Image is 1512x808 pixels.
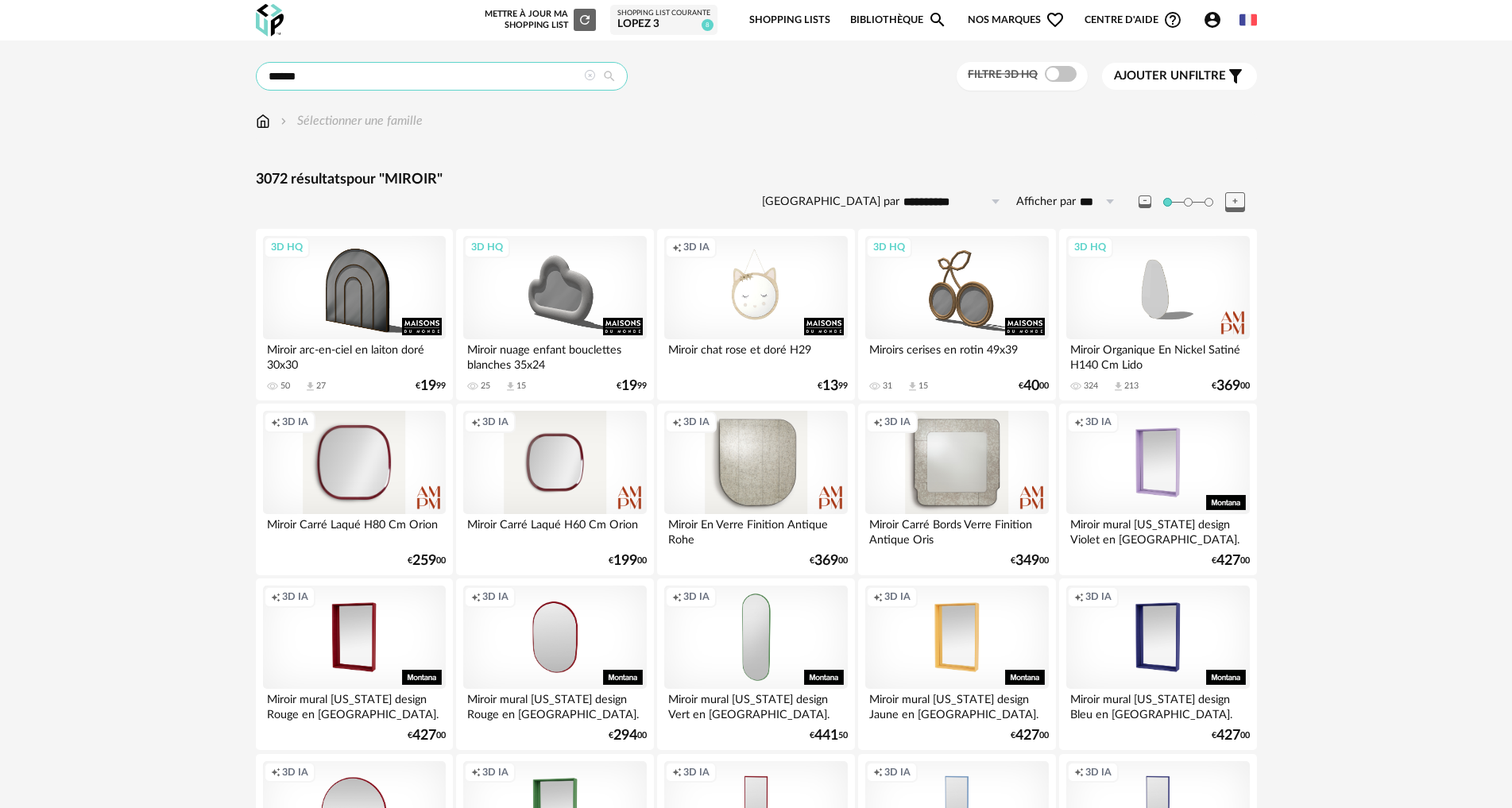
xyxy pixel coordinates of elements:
a: 3D HQ Miroirs cerises en rotin 49x39 31 Download icon 15 €4000 [858,229,1055,400]
span: Account Circle icon [1203,10,1222,29]
div: Shopping List courante [617,9,710,18]
span: Magnify icon [928,10,947,29]
div: € 00 [1212,730,1250,741]
span: Creation icon [873,590,883,603]
div: 15 [918,381,928,392]
a: Creation icon 3D IA Miroir Carré Laqué H60 Cm Orion €19900 [456,404,653,575]
span: 3D IA [683,241,710,253]
span: 19 [420,381,436,392]
span: Download icon [505,381,516,392]
div: € 99 [818,381,848,392]
span: 3D IA [282,416,308,428]
span: Refresh icon [578,15,592,24]
div: 25 [481,381,490,392]
span: 3D IA [884,766,911,779]
a: Creation icon 3D IA Miroir mural [US_STATE] design Rouge en [GEOGRAPHIC_DATA]. €29400 [456,578,653,750]
span: 3D IA [1085,416,1112,428]
span: 3D IA [482,590,509,603]
div: 31 [883,381,892,392]
span: Download icon [907,381,918,392]
span: 427 [1216,555,1240,566]
img: svg+xml;base64,PHN2ZyB3aWR0aD0iMTYiIGhlaWdodD0iMTYiIHZpZXdCb3g9IjAgMCAxNiAxNiIgZmlsbD0ibm9uZSIgeG... [277,112,290,130]
span: pour "MIROIR" [346,172,443,187]
div: € 00 [609,730,647,741]
div: € 99 [416,381,446,392]
img: svg+xml;base64,PHN2ZyB3aWR0aD0iMTYiIGhlaWdodD0iMTciIHZpZXdCb3g9IjAgMCAxNiAxNyIgZmlsbD0ibm9uZSIgeG... [256,112,270,130]
span: Download icon [304,381,316,392]
div: Miroir Carré Bords Verre Finition Antique Oris [865,514,1048,546]
div: 50 [280,381,290,392]
span: 294 [613,730,637,741]
span: Heart Outline icon [1046,10,1065,29]
div: 3D HQ [464,237,510,257]
a: Creation icon 3D IA Miroir mural [US_STATE] design Bleu en [GEOGRAPHIC_DATA]. €42700 [1059,578,1256,750]
span: filtre [1114,68,1226,84]
a: Creation icon 3D IA Miroir En Verre Finition Antique Rohe €36900 [657,404,854,575]
div: 27 [316,381,326,392]
a: Creation icon 3D IA Miroir mural [US_STATE] design Jaune en [GEOGRAPHIC_DATA]. €42700 [858,578,1055,750]
div: Miroir mural [US_STATE] design Bleu en [GEOGRAPHIC_DATA]. [1066,689,1249,721]
span: Nos marques [968,2,1065,39]
span: 427 [1216,730,1240,741]
div: 213 [1124,381,1139,392]
div: Miroir chat rose et doré H29 [664,339,847,371]
div: Miroir Carré Laqué H60 Cm Orion [463,514,646,546]
span: Creation icon [672,241,682,253]
span: 3D IA [884,416,911,428]
span: 19 [621,381,637,392]
div: Sélectionner une famille [277,112,423,130]
span: 3D IA [482,766,509,779]
div: € 00 [609,555,647,566]
span: 427 [1015,730,1039,741]
button: Ajouter unfiltre Filter icon [1102,63,1257,90]
div: LOPEZ 3 [617,17,710,32]
span: 3D IA [1085,590,1112,603]
div: 324 [1084,381,1098,392]
span: Centre d'aideHelp Circle Outline icon [1085,10,1182,29]
span: 40 [1023,381,1039,392]
span: Creation icon [1074,590,1084,603]
a: Creation icon 3D IA Miroir Carré Laqué H80 Cm Orion €25900 [256,404,453,575]
div: € 00 [1011,730,1049,741]
div: 15 [516,381,526,392]
a: Shopping Lists [749,2,830,39]
span: 349 [1015,555,1039,566]
span: Creation icon [471,766,481,779]
span: 3D IA [282,590,308,603]
div: € 00 [810,555,848,566]
span: 13 [822,381,838,392]
span: Creation icon [271,766,280,779]
div: Miroir nuage enfant bouclettes blanches 35x24 [463,339,646,371]
div: € 00 [1011,555,1049,566]
span: Account Circle icon [1203,10,1229,29]
span: Creation icon [1074,766,1084,779]
span: 3D IA [1085,766,1112,779]
a: Creation icon 3D IA Miroir Carré Bords Verre Finition Antique Oris €34900 [858,404,1055,575]
div: € 99 [617,381,647,392]
span: 3D IA [683,590,710,603]
span: Creation icon [873,766,883,779]
span: 199 [613,555,637,566]
div: € 00 [1212,555,1250,566]
div: 3072 résultats [256,171,1257,189]
div: Miroir mural [US_STATE] design Rouge en [GEOGRAPHIC_DATA]. [263,689,446,721]
div: Miroir En Verre Finition Antique Rohe [664,514,847,546]
div: Miroir mural [US_STATE] design Violet en [GEOGRAPHIC_DATA]. [1066,514,1249,546]
a: Creation icon 3D IA Miroir mural [US_STATE] design Violet en [GEOGRAPHIC_DATA]. €42700 [1059,404,1256,575]
a: BibliothèqueMagnify icon [850,2,947,39]
span: 3D IA [482,416,509,428]
div: Miroirs cerises en rotin 49x39 [865,339,1048,371]
div: Mettre à jour ma Shopping List [481,9,596,31]
span: Creation icon [271,590,280,603]
div: 3D HQ [1067,237,1113,257]
div: Miroir mural [US_STATE] design Jaune en [GEOGRAPHIC_DATA]. [865,689,1048,721]
span: Creation icon [672,590,682,603]
div: € 00 [408,730,446,741]
span: 427 [412,730,436,741]
span: Creation icon [271,416,280,428]
div: Miroir Organique En Nickel Satiné H140 Cm Lido [1066,339,1249,371]
a: Shopping List courante LOPEZ 3 8 [617,9,710,32]
div: € 00 [1019,381,1049,392]
div: Miroir mural [US_STATE] design Rouge en [GEOGRAPHIC_DATA]. [463,689,646,721]
label: [GEOGRAPHIC_DATA] par [762,195,899,210]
